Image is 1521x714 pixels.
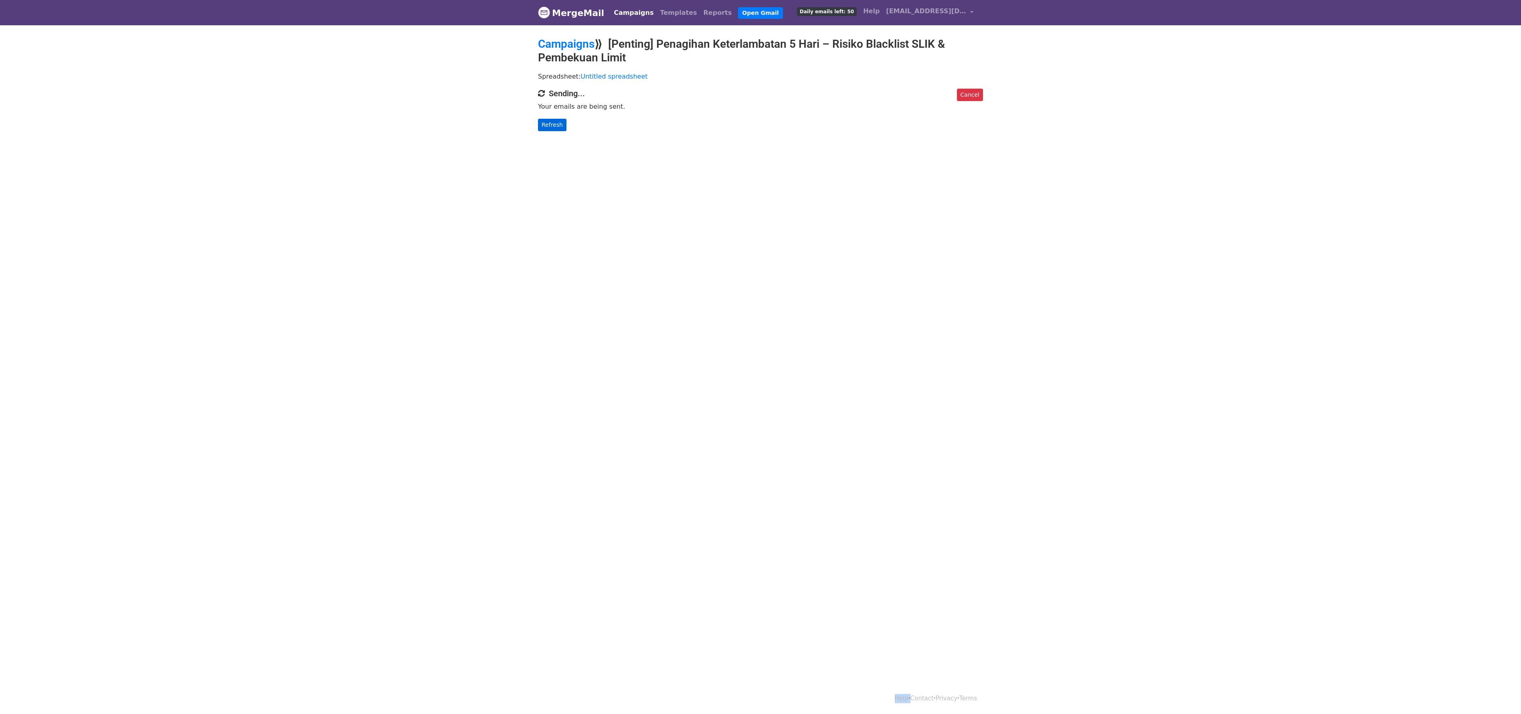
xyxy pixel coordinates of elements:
a: [EMAIL_ADDRESS][DOMAIN_NAME] [883,3,977,22]
a: Privacy [936,695,957,702]
a: Terms [959,695,977,702]
a: Reports [700,5,735,21]
img: MergeMail logo [538,6,550,18]
span: [EMAIL_ADDRESS][DOMAIN_NAME] [886,6,966,16]
a: Campaigns [611,5,657,21]
p: Spreadsheet: [538,72,983,81]
a: Daily emails left: 50 [794,3,860,19]
a: Contact [910,695,934,702]
a: Untitled spreadsheet [580,73,647,80]
a: Refresh [538,119,566,131]
a: Templates [657,5,700,21]
a: Help [860,3,883,19]
h2: ⟫ [Penting] Penagihan Keterlambatan 5 Hari – Risiko Blacklist SLIK & Pembekuan Limit [538,37,983,64]
p: Your emails are being sent. [538,102,983,111]
a: Help [895,695,908,702]
span: Daily emails left: 50 [797,7,857,16]
a: Open Gmail [738,7,783,19]
h4: Sending... [538,89,983,98]
a: Campaigns [538,37,595,51]
a: MergeMail [538,4,604,21]
a: Cancel [957,89,983,101]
